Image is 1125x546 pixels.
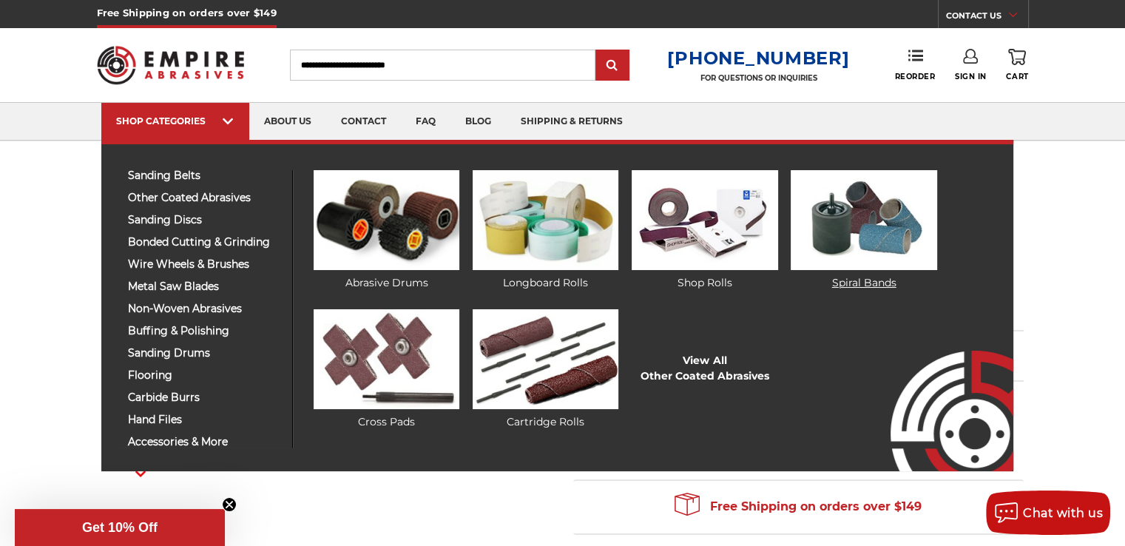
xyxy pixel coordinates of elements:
a: Cross Pads [314,309,459,430]
a: Reorder [894,49,935,81]
a: [PHONE_NUMBER] [667,47,849,69]
span: accessories & more [128,437,281,448]
a: Longboard Rolls [473,170,618,291]
input: Submit [598,51,627,81]
span: Cart [1006,72,1028,81]
span: sanding belts [128,170,281,181]
img: Longboard Rolls [473,170,618,270]
img: Empire Abrasives [97,36,245,94]
span: Chat with us [1023,506,1103,520]
p: FOR QUESTIONS OR INQUIRIES [667,73,849,83]
span: sanding discs [128,215,281,226]
span: buffing & polishing [128,326,281,337]
span: Free Shipping on orders over $149 [675,492,922,522]
a: View AllOther Coated Abrasives [641,353,769,384]
span: non-woven abrasives [128,303,281,314]
a: Cartridge Rolls [473,309,618,430]
a: Spiral Bands [791,170,936,291]
span: carbide burrs [128,392,281,403]
img: Abrasive Drums [314,170,459,270]
img: Spiral Bands [791,170,936,270]
a: blog [450,103,506,141]
a: Abrasive Drums [314,170,459,291]
div: SHOP CATEGORIES [116,115,234,127]
span: Reorder [894,72,935,81]
span: metal saw blades [128,281,281,292]
span: Get 10% Off [82,520,158,535]
a: Cart [1006,49,1028,81]
a: faq [401,103,450,141]
a: shipping & returns [506,103,638,141]
img: Cross Pads [314,309,459,409]
img: Empire Abrasives Logo Image [864,307,1013,471]
span: sanding drums [128,348,281,359]
img: Cartridge Rolls [473,309,618,409]
button: Chat with us [986,491,1110,535]
a: CONTACT US [946,7,1028,28]
span: other coated abrasives [128,192,281,203]
span: hand files [128,414,281,425]
div: Get 10% OffClose teaser [15,509,225,546]
span: flooring [128,370,281,381]
button: Next [123,457,158,489]
img: Shop Rolls [632,170,777,270]
a: Shop Rolls [632,170,777,291]
span: bonded cutting & grinding [128,237,281,248]
span: Sign In [955,72,987,81]
a: about us [249,103,326,141]
a: contact [326,103,401,141]
span: wire wheels & brushes [128,259,281,270]
button: Close teaser [222,497,237,512]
